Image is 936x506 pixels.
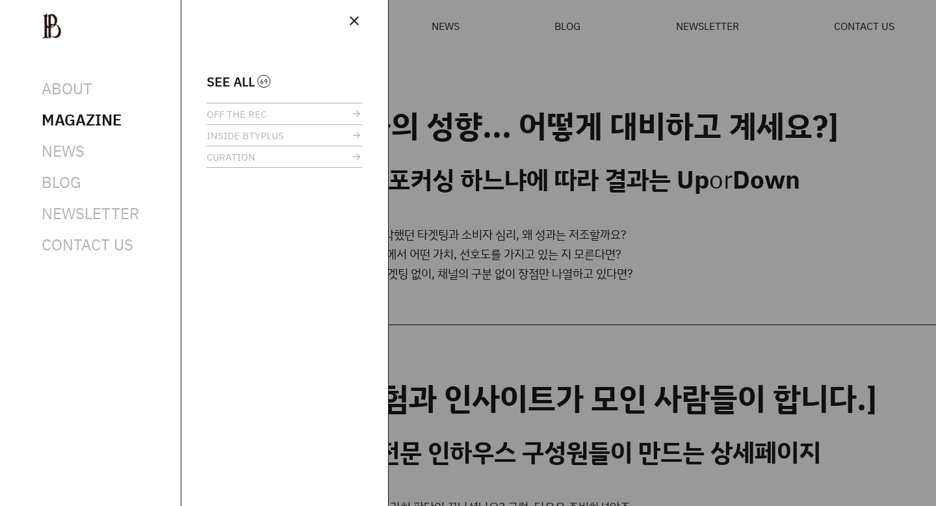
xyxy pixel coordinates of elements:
[42,109,122,130] span: MAGAZINE
[346,13,362,29] span: close
[207,77,255,87] span: SEE ALL
[42,172,81,193] a: BLOG
[207,152,255,162] span: CURATION
[207,103,362,124] a: OFF THE REC
[42,234,133,255] a: CONTACT US
[42,13,62,39] img: ba379d5522eb3.png
[207,131,284,140] span: INSIDE BTYPLUS
[207,125,362,146] a: INSIDE BTYPLUS
[42,203,139,224] a: NEWSLETTER
[207,146,362,167] a: CURATION
[42,140,84,161] a: NEWS
[207,109,266,119] span: OFF THE REC
[42,78,92,99] a: ABOUT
